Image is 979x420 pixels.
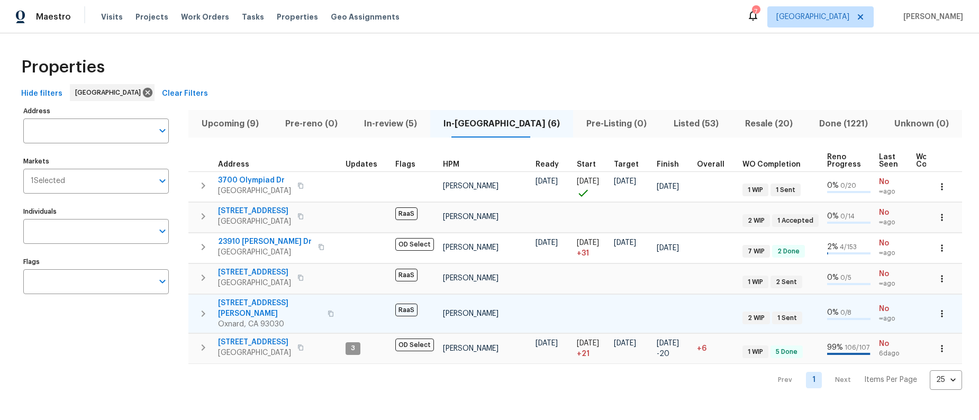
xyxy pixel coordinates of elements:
[23,259,169,265] label: Flags
[395,304,418,316] span: RaaS
[155,224,170,239] button: Open
[277,12,318,22] span: Properties
[772,348,802,357] span: 5 Done
[806,372,822,388] a: Goto page 1
[667,116,726,131] span: Listed (53)
[23,208,169,215] label: Individuals
[579,116,654,131] span: Pre-Listing (0)
[437,116,567,131] span: In-[GEOGRAPHIC_DATA] (6)
[443,345,498,352] span: [PERSON_NAME]
[827,309,839,316] span: 0 %
[614,239,636,246] span: [DATE]
[864,375,917,385] p: Items Per Page
[657,183,679,190] span: [DATE]
[443,161,459,168] span: HPM
[652,333,693,363] td: Scheduled to finish 20 day(s) early
[577,161,596,168] span: Start
[879,339,908,349] span: No
[357,116,424,131] span: In-review (5)
[697,345,706,352] span: +6
[573,171,610,202] td: Project started on time
[218,278,291,288] span: [GEOGRAPHIC_DATA]
[17,84,67,104] button: Hide filters
[657,244,679,252] span: [DATE]
[697,161,734,168] div: Days past target finish date
[744,186,767,195] span: 1 WIP
[395,269,418,281] span: RaaS
[657,161,679,168] span: Finish
[395,207,418,220] span: RaaS
[346,161,377,168] span: Updates
[536,161,559,168] span: Ready
[31,177,65,186] span: 1 Selected
[879,207,908,218] span: No
[887,116,956,131] span: Unknown (0)
[773,216,818,225] span: 1 Accepted
[577,239,599,246] span: [DATE]
[738,116,800,131] span: Resale (20)
[36,12,71,22] span: Maestro
[879,187,908,196] span: ∞ ago
[135,12,168,22] span: Projects
[879,153,898,168] span: Last Seen
[218,267,291,278] span: [STREET_ADDRESS]
[218,319,321,330] span: Oxnard, CA 93030
[218,298,321,319] span: [STREET_ADDRESS][PERSON_NAME]
[879,314,908,323] span: ∞ ago
[395,161,415,168] span: Flags
[879,279,908,288] span: ∞ ago
[573,233,610,263] td: Project started 31 days late
[614,178,636,185] span: [DATE]
[899,12,963,22] span: [PERSON_NAME]
[577,248,589,259] span: + 31
[879,177,908,187] span: No
[218,337,291,348] span: [STREET_ADDRESS]
[218,247,312,258] span: [GEOGRAPHIC_DATA]
[443,244,498,251] span: [PERSON_NAME]
[242,13,264,21] span: Tasks
[395,238,434,251] span: OD Select
[744,278,767,287] span: 1 WIP
[693,333,738,363] td: 6 day(s) past target finish date
[742,161,801,168] span: WO Completion
[697,161,724,168] span: Overall
[536,178,558,185] span: [DATE]
[776,12,849,22] span: [GEOGRAPHIC_DATA]
[218,175,291,186] span: 3700 Olympiad Dr
[614,161,639,168] span: Target
[218,348,291,358] span: [GEOGRAPHIC_DATA]
[827,274,839,281] span: 0 %
[879,269,908,279] span: No
[278,116,345,131] span: Pre-reno (0)
[21,62,105,72] span: Properties
[443,182,498,190] span: [PERSON_NAME]
[21,87,62,101] span: Hide filters
[773,247,804,256] span: 2 Done
[744,216,769,225] span: 2 WIP
[827,344,843,351] span: 99 %
[840,213,855,220] span: 0 / 14
[70,84,155,101] div: [GEOGRAPHIC_DATA]
[443,275,498,282] span: [PERSON_NAME]
[75,87,145,98] span: [GEOGRAPHIC_DATA]
[195,116,266,131] span: Upcoming (9)
[577,161,605,168] div: Actual renovation start date
[101,12,123,22] span: Visits
[614,340,636,347] span: [DATE]
[573,333,610,363] td: Project started 21 days late
[752,6,759,17] div: 7
[218,216,291,227] span: [GEOGRAPHIC_DATA]
[577,178,599,185] span: [DATE]
[827,243,838,251] span: 2 %
[155,274,170,289] button: Open
[840,244,857,250] span: 4 / 153
[744,348,767,357] span: 1 WIP
[577,349,590,359] span: + 21
[536,239,558,246] span: [DATE]
[218,236,312,247] span: 23910 [PERSON_NAME] Dr
[744,314,769,323] span: 2 WIP
[812,116,875,131] span: Done (1221)
[916,153,953,168] span: Work Complete
[536,340,558,347] span: [DATE]
[443,213,498,221] span: [PERSON_NAME]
